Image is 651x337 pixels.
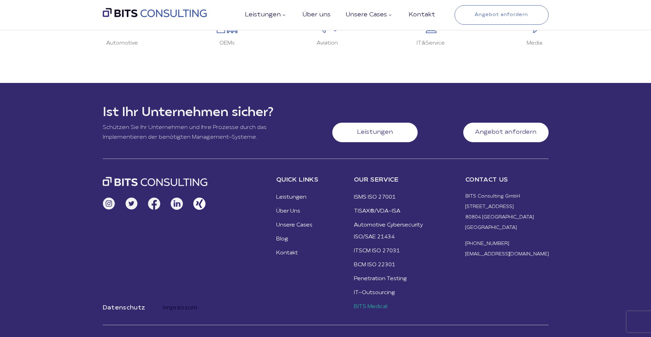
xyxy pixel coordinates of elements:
a: BCM ISO 22301 [354,262,395,268]
a: Kontakt [276,250,298,256]
a: Automotive Cybersecurity ISO/SAE 21434 [354,222,423,240]
p: IT&Service [417,38,445,48]
p: Media [527,38,542,48]
a: IT-Outsourcing [354,290,395,296]
a: Datenschutz [103,303,146,313]
a: Angebot anfordern [455,5,549,25]
a: TISAX®/VDA-ISA [354,208,400,214]
a: BITS Medical [354,304,387,309]
p: Our service [354,175,444,185]
a: Über uns [302,12,331,18]
a: Unsere Cases [346,12,394,18]
a: Blog [276,236,288,242]
p: Contact us [465,175,549,185]
a: Leistungen [276,194,307,200]
a: Unsere Cases [276,222,312,228]
a: Impressum [163,303,197,313]
li: BITS Consulting GmbH [STREET_ADDRESS] 80804 [GEOGRAPHIC_DATA] [GEOGRAPHIC_DATA] [465,191,549,233]
p: Automotive [106,38,138,48]
h2: Ist Ihr Unternehmen sicher? [103,103,549,123]
a: [PHONE_NUMBER] [465,241,509,246]
a: Kontakt [409,12,435,18]
p: Aviation [317,38,338,48]
a: Über Uns [276,208,300,214]
a: ITSCM ISO 27031 [354,248,400,254]
a: Angebot anfordern [463,123,549,142]
a: Leistungen [332,123,418,142]
p: OEMs [219,38,235,48]
p: Schützen Sie Ihr Unternehmen und Ihre Prozesse durch das Implementieren der benötigten Management... [103,123,287,142]
p: Quick links [276,175,332,185]
a: ISMS ISO 27001 [354,194,396,200]
a: Leistungen [245,12,287,18]
a: Penetration Testing [354,276,407,282]
a: [EMAIL_ADDRESS][DOMAIN_NAME] [465,252,549,257]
